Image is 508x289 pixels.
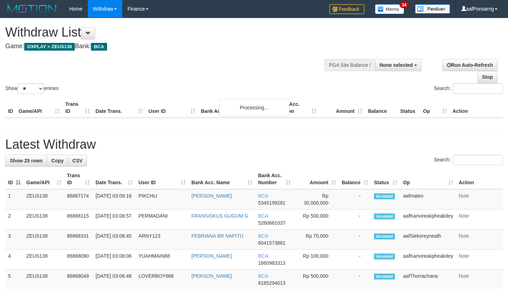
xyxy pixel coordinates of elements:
[51,158,64,163] span: Copy
[68,155,87,167] a: CSV
[293,250,339,270] td: Rp 100,000
[91,43,107,51] span: BCA
[258,220,285,226] span: Copy 5260661037 to clipboard
[459,213,469,219] a: Note
[10,158,42,163] span: Show 25 rows
[400,169,456,189] th: Op: activate to sort column ascending
[24,210,64,230] td: ZEUS138
[329,4,364,14] img: Feedback.jpg
[219,99,289,116] div: Processing...
[24,169,64,189] th: Game/API: activate to sort column ascending
[5,189,24,210] td: 1
[258,193,268,199] span: BCA
[258,273,268,279] span: BCA
[258,213,268,219] span: BCA
[136,210,189,230] td: PERMADANI
[258,260,285,266] span: Copy 1660983313 to clipboard
[64,169,93,189] th: Trans ID: activate to sort column ascending
[450,98,503,118] th: Action
[255,169,293,189] th: Bank Acc. Number: activate to sort column ascending
[136,189,189,210] td: PIKCHU
[24,43,75,51] span: OXPLAY > ZEUS138
[434,155,503,165] label: Search:
[93,210,136,230] td: [DATE] 03:08:57
[146,98,198,118] th: User ID
[5,230,24,250] td: 3
[258,280,285,286] span: Copy 8165294013 to clipboard
[477,71,497,83] a: Stop
[375,4,404,14] img: Button%20Memo.svg
[191,273,232,279] a: [PERSON_NAME]
[93,250,136,270] td: [DATE] 03:08:06
[258,200,285,206] span: Copy 5345199281 to clipboard
[293,169,339,189] th: Amount: activate to sort column ascending
[5,83,59,94] label: Show entries
[93,169,136,189] th: Date Trans.: activate to sort column ascending
[47,155,68,167] a: Copy
[5,137,503,152] h1: Latest Withdraw
[374,213,395,219] span: Accepted
[459,273,469,279] a: Note
[273,98,319,118] th: Bank Acc. Number
[189,169,255,189] th: Bank Acc. Name: activate to sort column ascending
[5,169,24,189] th: ID: activate to sort column descending
[397,98,420,118] th: Status
[374,233,395,239] span: Accepted
[16,98,62,118] th: Game/API
[339,169,371,189] th: Balance: activate to sort column ascending
[293,189,339,210] td: Rp 30,000,000
[293,230,339,250] td: Rp 70,000
[5,25,332,39] h1: Withdraw List
[442,59,497,71] a: Run Auto-Refresh
[18,83,44,94] select: Showentries
[5,43,332,50] h4: Game: Bank:
[64,230,93,250] td: 86868101
[375,59,422,71] button: None selected
[380,62,413,68] span: None selected
[93,230,136,250] td: [DATE] 03:08:45
[400,250,456,270] td: aafKanvireakpheakdey
[371,169,400,189] th: Status: activate to sort column ascending
[136,250,189,270] td: YUAHMAIN88
[136,169,189,189] th: User ID: activate to sort column ascending
[191,233,243,239] a: FEBRIANA BR NAPITU
[5,250,24,270] td: 4
[374,253,395,259] span: Accepted
[374,274,395,280] span: Accepted
[453,155,503,165] input: Search:
[400,189,456,210] td: aafmaleo
[24,250,64,270] td: ZEUS138
[258,233,268,239] span: BCA
[64,210,93,230] td: 86868115
[93,98,146,118] th: Date Trans.
[324,59,375,71] div: PGA Site Balance /
[434,83,503,94] label: Search:
[62,98,93,118] th: Trans ID
[293,210,339,230] td: Rp 500,000
[339,189,371,210] td: -
[258,253,268,259] span: BCA
[5,4,59,14] img: MOTION_logo.png
[258,240,285,246] span: Copy 6041573861 to clipboard
[459,253,469,259] a: Note
[5,155,47,167] a: Show 25 rows
[93,189,136,210] td: [DATE] 03:09:16
[191,213,248,219] a: FRANSISKUS GUGUM G
[453,83,503,94] input: Search:
[339,210,371,230] td: -
[64,250,93,270] td: 86868090
[456,169,503,189] th: Action
[319,98,365,118] th: Amount
[339,230,371,250] td: -
[339,250,371,270] td: -
[400,230,456,250] td: aafSieksreyneath
[191,193,232,199] a: [PERSON_NAME]
[191,253,232,259] a: [PERSON_NAME]
[198,98,273,118] th: Bank Acc. Name
[374,193,395,199] span: Accepted
[5,98,16,118] th: ID
[24,189,64,210] td: ZEUS138
[459,193,469,199] a: Note
[136,230,189,250] td: ARNY123
[72,158,83,163] span: CSV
